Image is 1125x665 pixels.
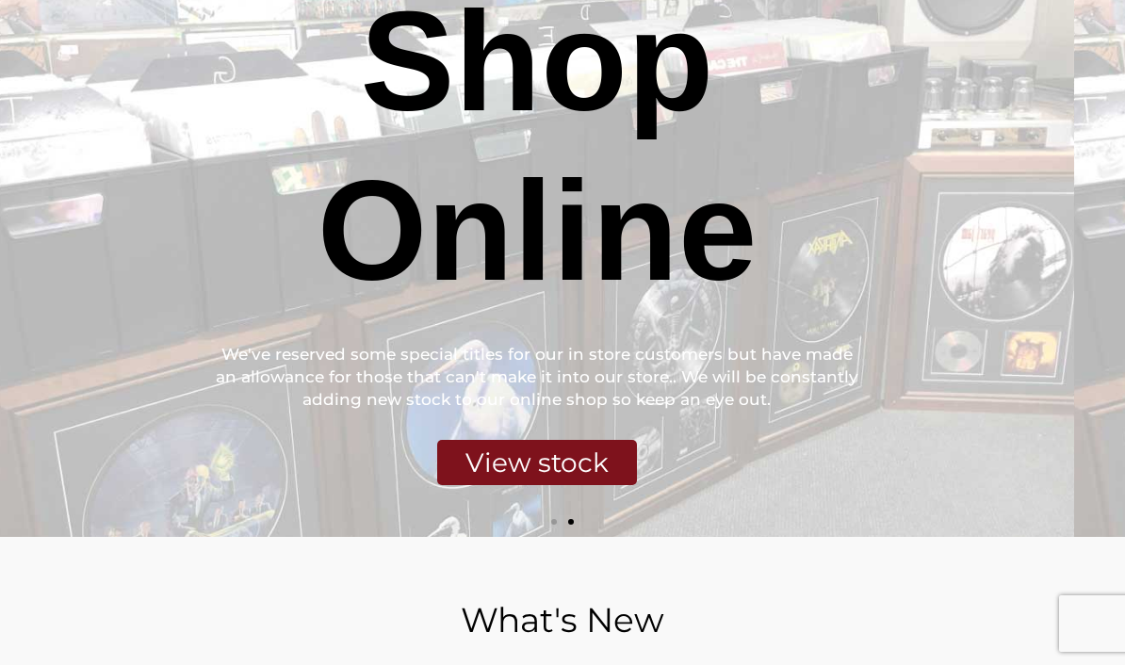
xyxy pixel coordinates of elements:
div: We've reserved some special titles for our in store customers but have made an allowance for thos... [214,344,860,411]
span: Go to slide 1 [551,519,557,525]
h2: What's New [47,603,1078,637]
span: Go to slide 2 [568,519,574,525]
div: View stock [437,440,637,485]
